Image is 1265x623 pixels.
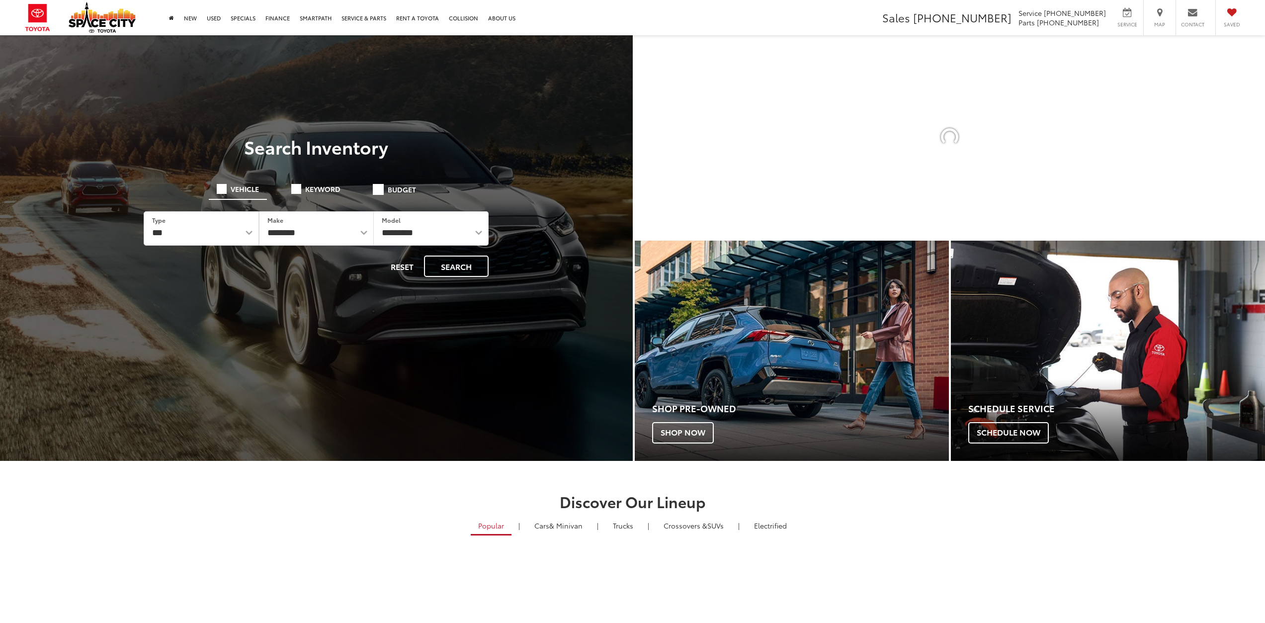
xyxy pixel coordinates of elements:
span: [PHONE_NUMBER] [1044,8,1106,18]
span: Saved [1221,21,1243,28]
a: Shop Pre-Owned Shop Now [635,241,949,461]
div: Toyota [635,241,949,461]
span: Service [1018,8,1042,18]
a: Popular [471,517,511,535]
a: Electrified [747,517,794,534]
li: | [645,521,652,531]
span: Parts [1018,17,1035,27]
span: Sales [882,9,910,25]
button: Search [424,256,489,277]
span: Contact [1181,21,1204,28]
a: Cars [527,517,590,534]
li: | [594,521,601,531]
label: Model [382,216,401,224]
span: Service [1116,21,1138,28]
span: & Minivan [549,521,583,531]
img: Space City Toyota [69,2,136,33]
label: Type [152,216,166,224]
span: Schedule Now [968,422,1049,443]
a: Trucks [605,517,641,534]
li: | [736,521,742,531]
span: Vehicle [231,185,259,192]
h4: Schedule Service [968,404,1265,414]
div: Toyota [951,241,1265,461]
span: Shop Now [652,422,714,443]
span: Budget [388,186,416,193]
label: Make [267,216,283,224]
span: Map [1149,21,1171,28]
button: Reset [382,256,422,277]
span: Keyword [305,185,340,192]
h3: Search Inventory [42,137,591,157]
a: Schedule Service Schedule Now [951,241,1265,461]
span: [PHONE_NUMBER] [913,9,1012,25]
h2: Discover Our Lineup [282,493,983,510]
span: Crossovers & [664,521,707,531]
h4: Shop Pre-Owned [652,404,949,414]
li: | [516,521,522,531]
a: SUVs [656,517,731,534]
span: [PHONE_NUMBER] [1037,17,1099,27]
